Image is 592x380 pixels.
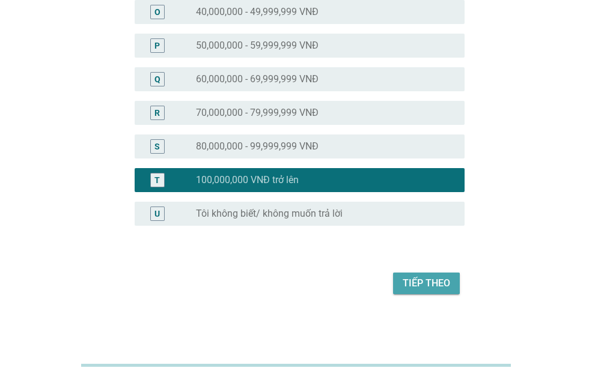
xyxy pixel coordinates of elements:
label: 50,000,000 - 59,999,999 VNĐ [196,40,319,52]
label: 60,000,000 - 69,999,999 VNĐ [196,73,319,85]
div: S [154,140,160,152]
label: 100,000,000 VNĐ trở lên [196,174,299,186]
div: Q [154,73,160,85]
div: T [154,173,160,186]
button: Tiếp theo [393,273,460,294]
label: 80,000,000 - 99,999,999 VNĐ [196,140,319,152]
label: 40,000,000 - 49,999,999 VNĐ [196,6,319,18]
div: Tiếp theo [403,276,450,291]
label: 70,000,000 - 79,999,999 VNĐ [196,107,319,119]
label: Tôi không biết/ không muốn trả lời [196,208,343,220]
div: U [154,207,160,220]
div: R [154,106,160,119]
div: O [154,5,160,18]
div: P [154,39,160,52]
